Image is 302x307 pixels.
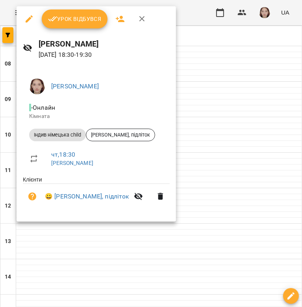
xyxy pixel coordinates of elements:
[29,79,45,94] img: 50a5fa3d6630a4ff757b9b266931e032.png
[29,112,163,120] p: Кімната
[51,82,99,90] a: [PERSON_NAME]
[51,151,75,158] a: чт , 18:30
[39,38,170,50] h6: [PERSON_NAME]
[51,160,93,166] a: [PERSON_NAME]
[29,104,57,111] span: - Онлайн
[23,187,42,206] button: Візит ще не сплачено. Додати оплату?
[42,9,108,28] button: Урок відбувся
[86,131,155,139] span: [PERSON_NAME], підліток
[39,50,170,60] p: [DATE] 18:30 - 19:30
[23,176,170,212] ul: Клієнти
[29,131,86,139] span: Індив німецька child
[48,14,102,24] span: Урок відбувся
[86,129,155,141] div: [PERSON_NAME], підліток
[45,192,129,201] a: 😀 [PERSON_NAME], підліток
